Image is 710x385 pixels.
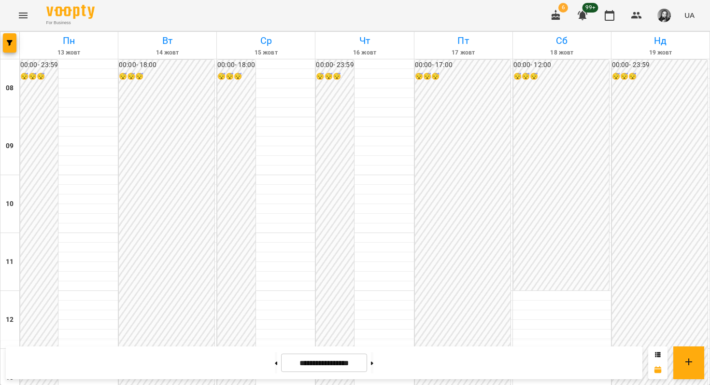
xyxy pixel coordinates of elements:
[21,48,116,57] h6: 13 жовт
[218,33,313,48] h6: Ср
[317,48,412,57] h6: 16 жовт
[316,60,354,70] h6: 00:00 - 23:59
[681,6,698,24] button: UA
[20,60,58,70] h6: 00:00 - 23:59
[513,71,609,82] h6: 😴😴😴
[415,60,511,70] h6: 00:00 - 17:00
[119,60,214,70] h6: 00:00 - 18:00
[684,10,695,20] span: UA
[12,4,35,27] button: Menu
[120,48,215,57] h6: 14 жовт
[513,60,609,70] h6: 00:00 - 12:00
[613,33,708,48] h6: Нд
[416,33,511,48] h6: Пт
[558,3,568,13] span: 6
[613,48,708,57] h6: 19 жовт
[218,48,313,57] h6: 15 жовт
[514,33,610,48] h6: Сб
[582,3,598,13] span: 99+
[514,48,610,57] h6: 18 жовт
[6,315,14,325] h6: 12
[6,83,14,94] h6: 08
[6,257,14,267] h6: 11
[46,5,95,19] img: Voopty Logo
[317,33,412,48] h6: Чт
[46,20,95,26] span: For Business
[416,48,511,57] h6: 17 жовт
[6,199,14,209] h6: 10
[217,71,255,82] h6: 😴😴😴
[20,71,58,82] h6: 😴😴😴
[415,71,511,82] h6: 😴😴😴
[612,60,708,70] h6: 00:00 - 23:59
[119,71,214,82] h6: 😴😴😴
[120,33,215,48] h6: Вт
[21,33,116,48] h6: Пн
[217,60,255,70] h6: 00:00 - 18:00
[6,141,14,151] h6: 09
[612,71,708,82] h6: 😴😴😴
[657,9,671,22] img: 9e1ebfc99129897ddd1a9bdba1aceea8.jpg
[316,71,354,82] h6: 😴😴😴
